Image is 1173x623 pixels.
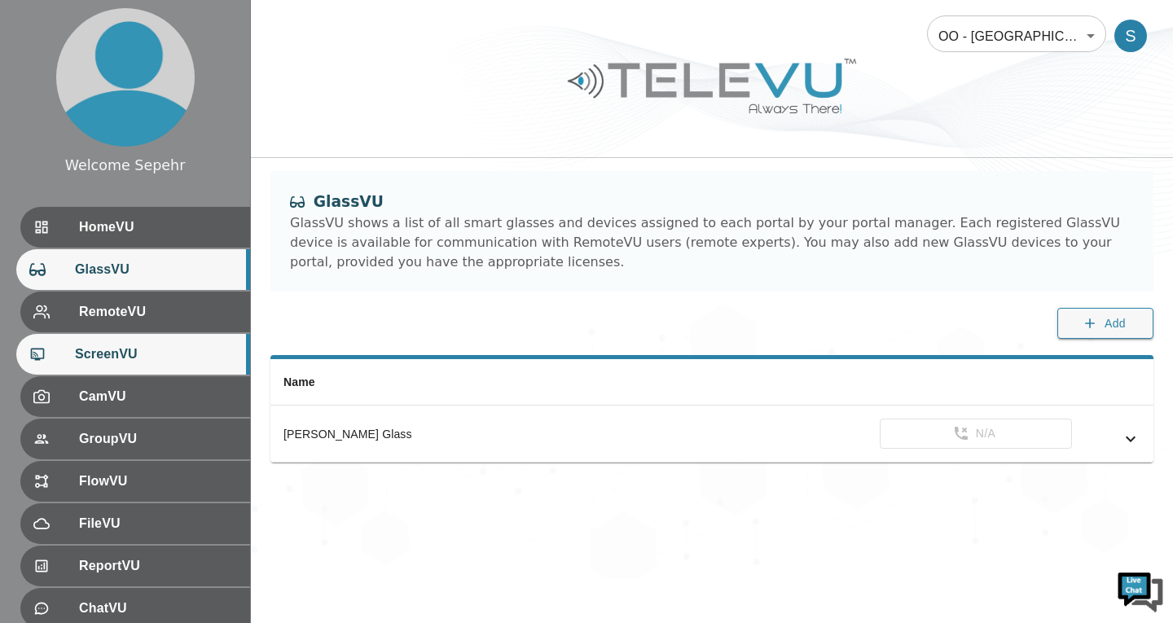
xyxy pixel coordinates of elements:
img: Chat Widget [1116,566,1165,615]
div: GroupVU [20,419,250,459]
span: CamVU [79,387,237,406]
div: ScreenVU [16,334,250,375]
span: Name [283,375,315,388]
span: GroupVU [79,429,237,449]
div: Chat with us now [85,86,274,107]
button: Add [1057,308,1153,340]
img: profile.png [56,8,195,147]
div: GlassVU [290,191,1134,213]
textarea: Type your message and hit 'Enter' [8,445,310,502]
div: HomeVU [20,207,250,248]
img: Logo [565,52,859,120]
span: HomeVU [79,217,237,237]
div: FileVU [20,503,250,544]
div: ReportVU [20,546,250,586]
div: CamVU [20,376,250,417]
span: ScreenVU [75,344,237,364]
div: Minimize live chat window [267,8,306,47]
span: FlowVU [79,472,237,491]
span: GlassVU [75,260,237,279]
span: Add [1105,314,1126,334]
div: GlassVU [16,249,250,290]
span: RemoteVU [79,302,237,322]
div: FlowVU [20,461,250,502]
div: RemoteVU [20,292,250,332]
div: OO - [GEOGRAPHIC_DATA] - [PERSON_NAME] [927,13,1106,59]
div: [PERSON_NAME] Glass [283,426,567,442]
span: ReportVU [79,556,237,576]
div: GlassVU shows a list of all smart glasses and devices assigned to each portal by your portal mana... [290,213,1134,272]
span: ChatVU [79,599,237,618]
span: FileVU [79,514,237,533]
table: simple table [270,359,1153,463]
img: d_736959983_company_1615157101543_736959983 [28,76,68,116]
div: S [1114,20,1147,52]
span: We're online! [94,205,225,370]
div: Welcome Sepehr [65,155,186,176]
